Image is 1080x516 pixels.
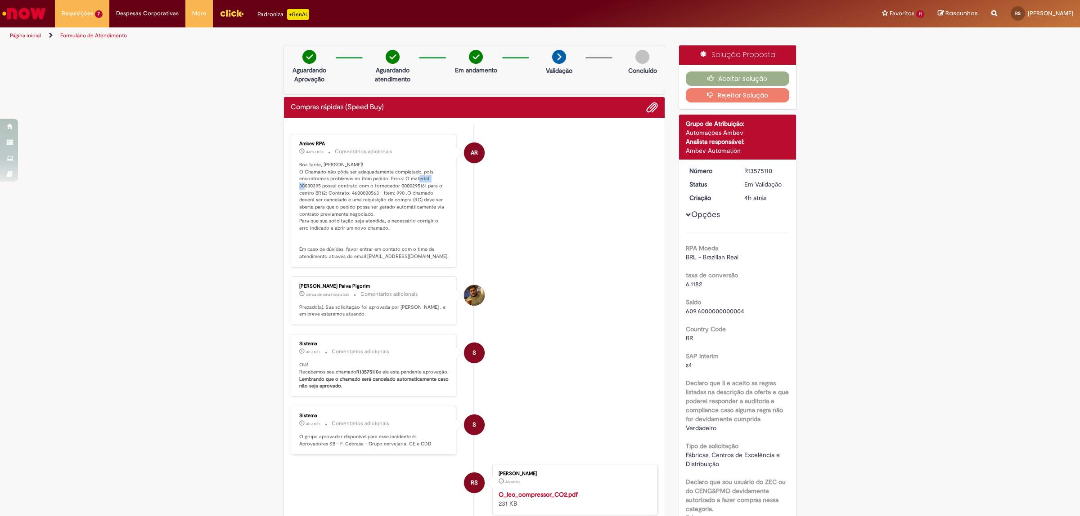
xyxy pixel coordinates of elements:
div: Padroniza [257,9,309,20]
div: Analista responsável: [686,137,790,146]
div: Automações Ambev [686,128,790,137]
time: 29/09/2025 08:56:49 [306,421,320,427]
span: AR [471,142,478,164]
a: Rascunhos [938,9,978,18]
p: Boa tarde, [PERSON_NAME]! O Chamado não pôde ser adequadamente completado, pois encontramos probl... [299,161,449,260]
span: cerca de uma hora atrás [306,292,349,297]
span: s4 [686,361,692,369]
p: +GenAi [287,9,309,20]
div: 231 KB [499,490,648,508]
div: Em Validação [744,180,786,189]
span: 11 [916,10,924,18]
b: taxa de conversão [686,271,738,279]
span: [PERSON_NAME] [1028,9,1073,17]
div: R13575110 [744,166,786,175]
img: check-circle-green.png [302,50,316,64]
time: 29/09/2025 08:56:26 [505,479,520,485]
img: arrow-next.png [552,50,566,64]
button: Aceitar solução [686,71,790,86]
dt: Status [683,180,738,189]
h2: Compras rápidas (Speed Buy) Histórico de tíquete [291,103,384,111]
img: click_logo_yellow_360x200.png [220,6,244,20]
b: Declaro que li e aceito as regras listadas na descrição da oferta e que poderei responder a audit... [686,379,789,423]
b: Saldo [686,298,701,306]
span: 7 [95,10,103,18]
time: 29/09/2025 08:56:52 [306,349,320,355]
p: Validação [546,66,572,75]
p: Em andamento [455,66,497,75]
div: Solução Proposta [679,45,796,65]
div: System [464,343,485,363]
b: Lembrando que o chamado será cancelado automaticamente caso não seja aprovado. [299,376,450,390]
span: 4h atrás [744,194,766,202]
div: Sistema [299,413,449,418]
span: RS [471,472,478,494]
time: 29/09/2025 08:56:40 [744,194,766,202]
a: O_leo_compressor_CO2.pdf [499,490,578,498]
span: BRL - Brazilian Real [686,253,738,261]
b: Country Code [686,325,726,333]
button: Adicionar anexos [646,102,658,113]
p: Olá! Recebemos seu chamado e ele esta pendente aprovação. [299,361,449,390]
span: Rascunhos [945,9,978,18]
img: img-circle-grey.png [635,50,649,64]
div: Ronaldo Gomes Dos Santos [464,472,485,493]
small: Comentários adicionais [332,348,389,356]
a: Formulário de Atendimento [60,32,127,39]
b: Declaro que sou usuário do ZEC ou do CENG&PMO devidamente autorizado a fazer compras nessa catego... [686,478,786,513]
img: check-circle-green.png [386,50,400,64]
small: Comentários adicionais [332,420,389,427]
div: Murilo Henrique Dias Paiva Pigorim [464,285,485,306]
p: Prezado(a), Sua solicitação foi aprovada por [PERSON_NAME] , e em breve estaremos atuando. [299,304,449,318]
span: Despesas Corporativas [116,9,179,18]
span: More [192,9,206,18]
span: RS [1015,10,1021,16]
div: [PERSON_NAME] Paiva Pigorim [299,284,449,289]
dt: Número [683,166,738,175]
img: check-circle-green.png [469,50,483,64]
p: Aguardando Aprovação [288,66,331,84]
span: BR [686,334,693,342]
div: System [464,414,485,435]
span: Favoritos [890,9,914,18]
b: R13575110 [356,369,378,375]
small: Comentários adicionais [335,148,392,156]
button: Rejeitar Solução [686,88,790,102]
div: Ambev Automation [686,146,790,155]
div: 29/09/2025 08:56:40 [744,193,786,202]
dt: Criação [683,193,738,202]
span: 4h atrás [306,421,320,427]
span: Verdadeiro [686,424,716,432]
span: 6.1182 [686,280,702,288]
span: S [472,414,476,436]
span: 609.6000000000004 [686,307,744,315]
p: Concluído [628,66,657,75]
div: Sistema [299,341,449,347]
small: Comentários adicionais [360,290,418,298]
b: SAP Interim [686,352,719,360]
div: [PERSON_NAME] [499,471,648,476]
span: S [472,342,476,364]
p: Aguardando atendimento [371,66,414,84]
img: ServiceNow [1,4,47,22]
div: Ambev RPA [464,142,485,163]
span: Requisições [62,9,93,18]
div: Grupo de Atribuição: [686,119,790,128]
ul: Trilhas de página [7,27,713,44]
time: 29/09/2025 12:19:49 [306,149,324,155]
span: Fábricas, Centros de Excelência e Distribuição [686,451,782,468]
a: Página inicial [10,32,41,39]
b: RPA Moeda [686,244,718,252]
span: 4h atrás [505,479,520,485]
b: Tipo de solicitação [686,442,738,450]
span: 44m atrás [306,149,324,155]
p: O grupo aprovador disponível para esse incidente é: Aprovadores SB - F. Cebrasa - Grupo cervejari... [299,433,449,447]
span: 4h atrás [306,349,320,355]
div: Ambev RPA [299,141,449,147]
